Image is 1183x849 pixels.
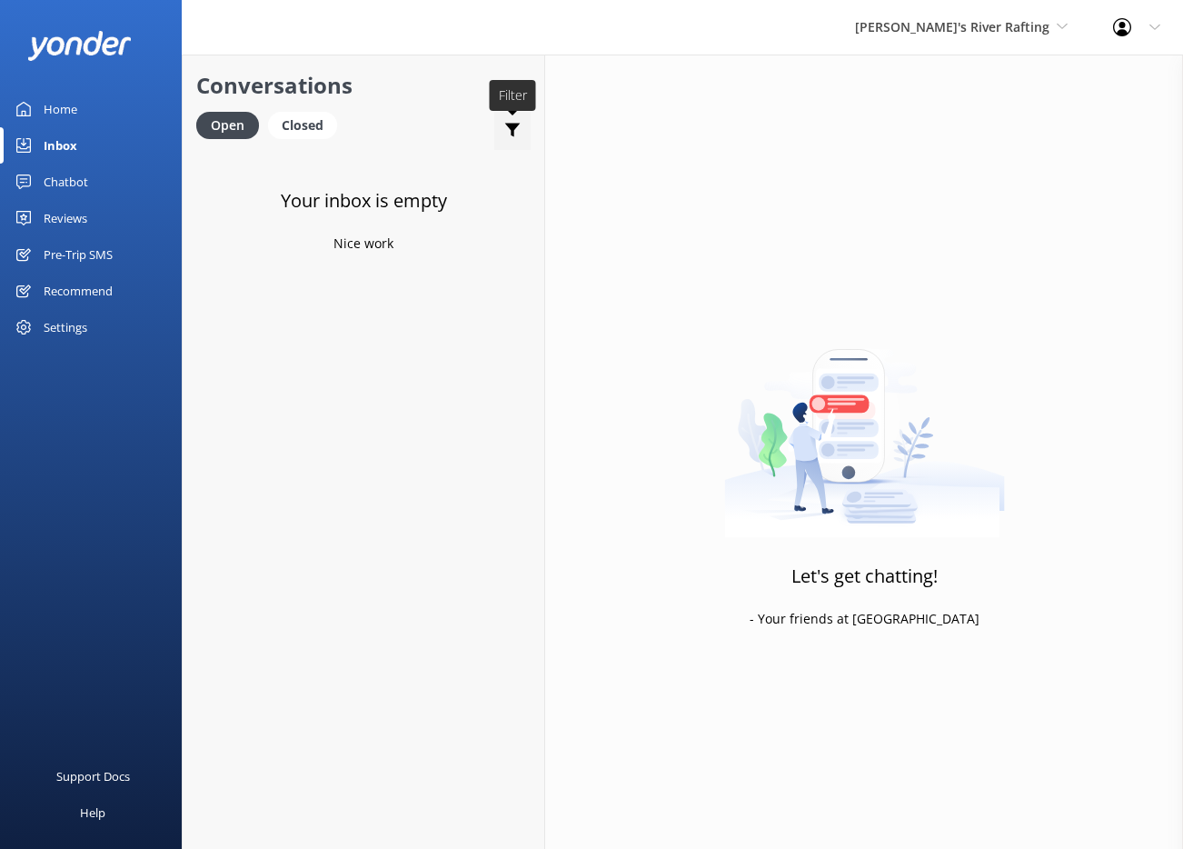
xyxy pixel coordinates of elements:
div: Recommend [44,273,113,309]
h2: Conversations [196,68,531,103]
div: Closed [268,112,337,139]
div: Inbox [44,127,77,164]
div: Settings [44,309,87,345]
img: yonder-white-logo.png [27,31,132,61]
a: Open [196,115,268,135]
div: Home [44,91,77,127]
h3: Let's get chatting! [791,562,938,591]
p: - Your friends at [GEOGRAPHIC_DATA] [750,609,979,629]
div: Support Docs [56,758,130,794]
p: Nice work [333,234,393,254]
img: artwork of a man stealing a conversation from at giant smartphone [724,311,1005,538]
span: [PERSON_NAME]'s River Rafting [855,18,1049,35]
div: Chatbot [44,164,88,200]
div: Reviews [44,200,87,236]
div: Pre-Trip SMS [44,236,113,273]
a: Closed [268,115,346,135]
div: Help [80,794,105,831]
h3: Your inbox is empty [281,186,447,215]
div: Open [196,112,259,139]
